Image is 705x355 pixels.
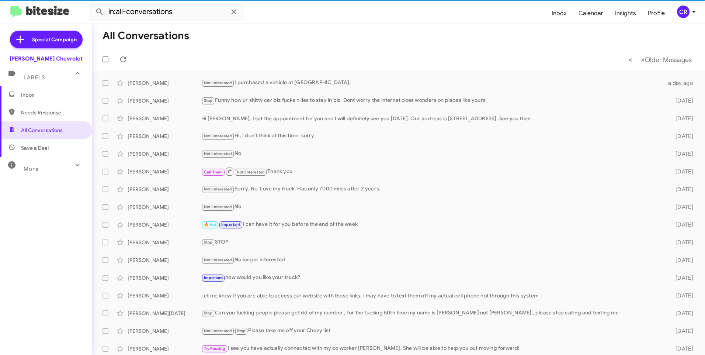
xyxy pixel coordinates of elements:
[201,220,664,229] div: I can have it for you before the end of the week
[664,327,699,335] div: [DATE]
[24,166,39,172] span: More
[204,222,216,227] span: 🔥 Hot
[21,144,49,152] span: Save a Deal
[201,344,664,353] div: I see you have actually connected with my co worker [PERSON_NAME], She will be able to help you o...
[204,258,232,262] span: Not-Interested
[201,115,664,122] div: Hi [PERSON_NAME], I set the appointment for you and I will definitely see you [DATE]. Our address...
[636,52,696,67] button: Next
[204,240,213,245] span: Stop
[641,55,645,64] span: »
[201,167,664,176] div: Thank you
[664,132,699,140] div: [DATE]
[201,273,664,282] div: how would you like your truck?
[128,97,201,104] div: [PERSON_NAME]
[237,170,265,175] span: Not-Interested
[10,55,83,62] div: [PERSON_NAME] Chevrolet
[204,134,232,138] span: Not-Interested
[664,186,699,193] div: [DATE]
[204,98,213,103] span: Stop
[204,204,232,209] span: Not-Interested
[677,6,690,18] div: CR
[664,274,699,282] div: [DATE]
[624,52,637,67] button: Previous
[201,96,664,105] div: Funny how ur shitty car biz fucks n lies to stay in biz. Dont worry the internet does wonders on ...
[237,328,246,333] span: Stop
[609,3,642,24] a: Insights
[128,292,201,299] div: [PERSON_NAME]
[128,345,201,352] div: [PERSON_NAME]
[128,115,201,122] div: [PERSON_NAME]
[664,345,699,352] div: [DATE]
[204,151,232,156] span: Not-Interested
[24,74,45,81] span: Labels
[664,97,699,104] div: [DATE]
[103,30,189,42] h1: All Conversations
[573,3,609,24] a: Calendar
[645,56,692,64] span: Older Messages
[201,149,664,158] div: No
[201,292,664,299] div: Let me know if you are able to access our website with those links, I may have to text them off m...
[201,256,664,264] div: No longer interested
[221,222,240,227] span: Important
[128,310,201,317] div: [PERSON_NAME][DATE]
[204,311,213,316] span: Stop
[128,327,201,335] div: [PERSON_NAME]
[664,168,699,175] div: [DATE]
[664,79,699,87] div: a day ago
[201,327,664,335] div: Please take me off your Chevy list
[128,221,201,228] div: [PERSON_NAME]
[201,238,664,247] div: STOP
[664,292,699,299] div: [DATE]
[128,186,201,193] div: [PERSON_NAME]
[10,31,83,48] a: Special Campaign
[664,221,699,228] div: [DATE]
[201,185,664,193] div: Sorry. No. Love my truck. Has only 7000 miles after 2 years.
[32,36,77,43] span: Special Campaign
[624,52,696,67] nav: Page navigation example
[204,187,232,192] span: Not-Interested
[201,132,664,140] div: Hi, I don't think at this time, sorry
[628,55,632,64] span: «
[642,3,671,24] a: Profile
[89,3,244,21] input: Search
[128,203,201,211] div: [PERSON_NAME]
[201,309,664,317] div: Can you fucking people please get rid of my number , for the fucking 50th time my name is [PERSON...
[664,256,699,264] div: [DATE]
[204,346,225,351] span: Try Pausing
[204,170,223,175] span: Call Them
[128,239,201,246] div: [PERSON_NAME]
[201,79,664,87] div: I purchased a vehicle at [GEOGRAPHIC_DATA].
[204,80,232,85] span: Not-Interested
[128,150,201,158] div: [PERSON_NAME]
[128,168,201,175] div: [PERSON_NAME]
[671,6,697,18] button: CR
[201,203,664,211] div: No
[664,203,699,211] div: [DATE]
[21,109,84,116] span: Needs Response
[204,275,223,280] span: Important
[128,256,201,264] div: [PERSON_NAME]
[664,239,699,246] div: [DATE]
[128,274,201,282] div: [PERSON_NAME]
[21,127,63,134] span: All Conversations
[664,310,699,317] div: [DATE]
[664,115,699,122] div: [DATE]
[128,132,201,140] div: [PERSON_NAME]
[21,91,84,99] span: Inbox
[128,79,201,87] div: [PERSON_NAME]
[664,150,699,158] div: [DATE]
[546,3,573,24] a: Inbox
[204,328,232,333] span: Not-Interested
